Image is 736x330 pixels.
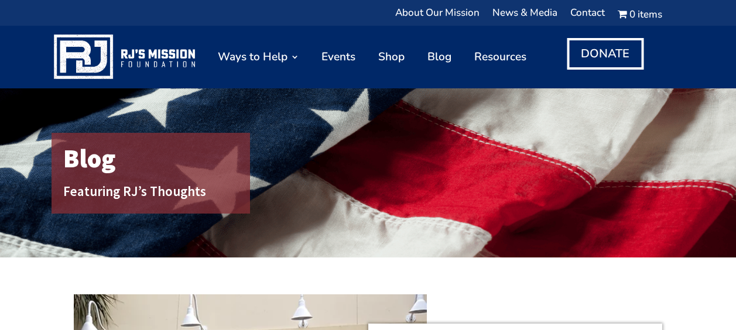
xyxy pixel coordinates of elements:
[378,31,405,82] a: Shop
[63,181,244,208] h2: Featuring RJ’s Thoughts
[321,31,355,82] a: Events
[629,11,662,19] span: 0 items
[474,31,526,82] a: Resources
[567,38,643,70] a: DONATE
[427,31,451,82] a: Blog
[492,9,557,23] a: News & Media
[63,139,244,184] h1: Blog
[618,8,629,21] i: Cart
[218,31,299,82] a: Ways to Help
[618,9,662,23] a: Cart0 items
[570,9,605,23] a: Contact
[395,9,480,23] a: About Our Mission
